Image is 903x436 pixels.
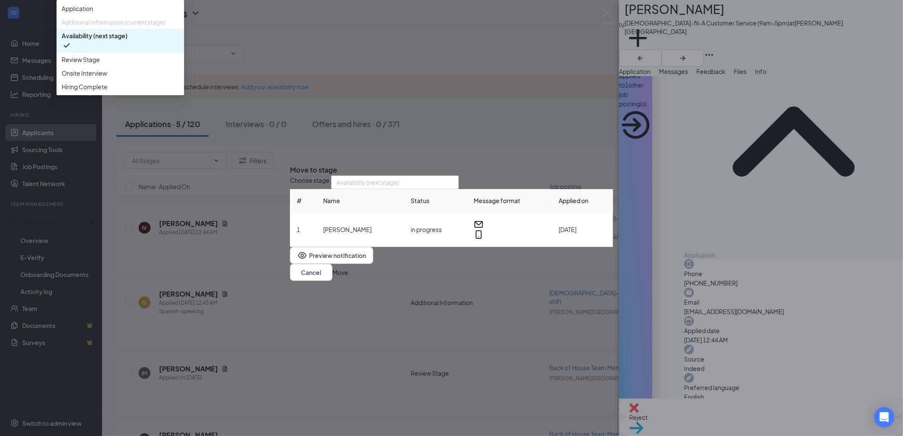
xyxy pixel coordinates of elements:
span: Choose stage: [290,176,331,189]
th: # [290,189,316,212]
td: in progress [404,212,467,247]
span: 1 [297,226,300,233]
button: Move [332,268,348,277]
td: [PERSON_NAME] [316,212,404,247]
span: Hiring Complete [62,82,108,91]
td: [DATE] [552,212,613,247]
svg: MobileSms [474,229,484,240]
span: Onsite Interview [62,68,107,78]
div: Open Intercom Messenger [874,407,894,428]
span: Application [62,4,93,13]
span: Availability (next stage) [336,176,399,189]
th: Applied on [552,189,613,212]
th: Name [316,189,404,212]
svg: Eye [297,250,307,260]
th: Message format [467,189,552,212]
svg: Email [474,219,484,229]
span: Review Stage [62,55,100,64]
svg: Checkmark [62,40,72,51]
span: Additional Information (current stage) [62,17,165,27]
span: Availability (next stage) [62,31,128,40]
button: EyePreview notification [290,247,373,264]
h3: Move to stage [290,164,337,176]
th: Status [404,189,467,212]
button: Cancel [290,264,332,281]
